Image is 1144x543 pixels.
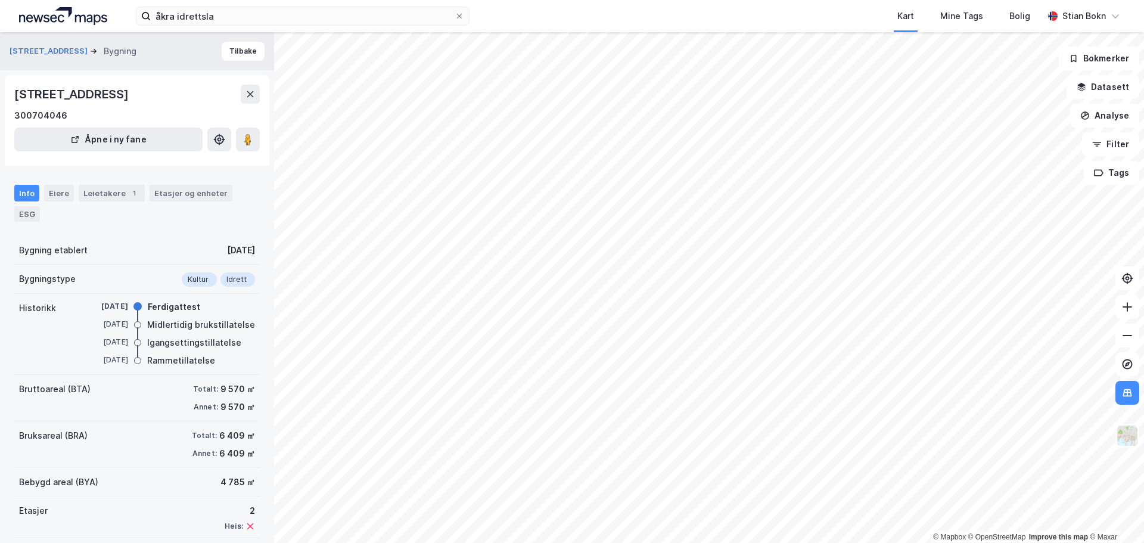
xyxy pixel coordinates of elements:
[1029,533,1088,541] a: Improve this map
[80,301,128,312] div: [DATE]
[80,355,128,365] div: [DATE]
[193,384,218,394] div: Totalt:
[220,382,255,396] div: 9 570 ㎡
[14,108,67,123] div: 300704046
[154,188,228,198] div: Etasjer og enheter
[1062,9,1106,23] div: Stian Bokn
[1084,161,1139,185] button: Tags
[1084,486,1144,543] iframe: Chat Widget
[1116,424,1139,447] img: Z
[225,522,243,531] div: Heis:
[147,336,241,350] div: Igangsettingstillatelse
[19,272,76,286] div: Bygningstype
[19,243,88,257] div: Bygning etablert
[227,243,255,257] div: [DATE]
[19,475,98,489] div: Bebygd areal (BYA)
[14,206,40,222] div: ESG
[225,504,255,518] div: 2
[19,382,91,396] div: Bruttoareal (BTA)
[940,9,983,23] div: Mine Tags
[219,446,255,461] div: 6 409 ㎡
[148,300,200,314] div: Ferdigattest
[104,44,136,58] div: Bygning
[1067,75,1139,99] button: Datasett
[192,449,217,458] div: Annet:
[80,337,128,347] div: [DATE]
[219,429,255,443] div: 6 409 ㎡
[1084,486,1144,543] div: Kontrollprogram for chat
[1059,46,1139,70] button: Bokmerker
[14,128,203,151] button: Åpne i ny fane
[14,85,131,104] div: [STREET_ADDRESS]
[80,319,128,330] div: [DATE]
[44,185,74,201] div: Eiere
[19,301,56,315] div: Historikk
[147,318,255,332] div: Midlertidig brukstillatelse
[220,400,255,414] div: 9 570 ㎡
[194,402,218,412] div: Annet:
[1009,9,1030,23] div: Bolig
[19,7,107,25] img: logo.a4113a55bc3d86da70a041830d287a7e.svg
[192,431,217,440] div: Totalt:
[1070,104,1139,128] button: Analyse
[79,185,145,201] div: Leietakere
[151,7,455,25] input: Søk på adresse, matrikkel, gårdeiere, leietakere eller personer
[968,533,1026,541] a: OpenStreetMap
[19,504,48,518] div: Etasjer
[220,475,255,489] div: 4 785 ㎡
[222,42,265,61] button: Tilbake
[1082,132,1139,156] button: Filter
[933,533,966,541] a: Mapbox
[147,353,215,368] div: Rammetillatelse
[14,185,39,201] div: Info
[897,9,914,23] div: Kart
[10,45,90,57] button: [STREET_ADDRESS]
[128,187,140,199] div: 1
[19,429,88,443] div: Bruksareal (BRA)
